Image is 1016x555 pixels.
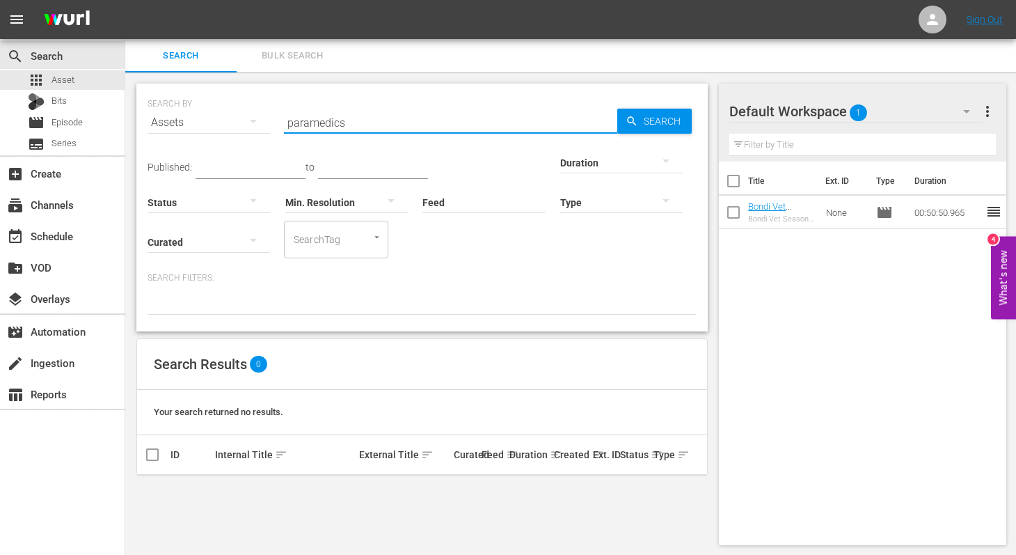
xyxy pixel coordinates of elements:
[51,116,83,130] span: Episode
[506,448,518,461] span: sort
[148,272,697,284] p: Search Filters:
[7,228,24,245] span: Schedule
[7,355,24,372] span: Ingestion
[748,201,813,264] a: Bondi Vet Season 7 Episode 2 (Bondi Vet Season 7 Episode 2 (VARIANT))
[906,162,990,201] th: Duration
[250,356,267,373] span: 0
[748,162,817,201] th: Title
[134,48,228,64] span: Search
[820,196,871,229] td: None
[28,72,45,88] span: Asset
[28,114,45,131] span: Episode
[967,14,1003,25] a: Sign Out
[370,230,383,244] button: Open
[620,446,649,463] div: Status
[154,407,283,417] span: Your search returned no results.
[148,162,192,173] span: Published:
[7,197,24,214] span: Channels
[509,446,550,463] div: Duration
[991,236,1016,319] button: Open Feedback Widget
[305,162,315,173] span: to
[482,446,505,463] div: Feed
[215,446,356,463] div: Internal Title
[7,324,24,341] span: Automation
[51,73,74,87] span: Asset
[7,260,24,276] span: VOD
[359,446,450,463] div: External Title
[638,109,692,134] span: Search
[245,48,340,64] span: Bulk Search
[33,3,100,36] img: ans4CAIJ8jUAAAAAAAAAAAAAAAAAAAAAAAAgQb4GAAAAAAAAAAAAAAAAAAAAAAAAJMjXAAAAAAAAAAAAAAAAAAAAAAAAgAT5G...
[170,449,211,460] div: ID
[817,162,868,201] th: Ext. ID
[876,204,893,221] span: Episode
[979,103,996,120] span: more_vert
[850,98,867,127] span: 1
[28,93,45,110] div: Bits
[51,136,77,150] span: Series
[421,448,434,461] span: sort
[985,203,1002,220] span: reorder
[51,94,67,108] span: Bits
[7,291,24,308] span: Overlays
[454,449,477,460] div: Curated
[7,386,24,403] span: Reports
[8,11,25,28] span: menu
[868,162,906,201] th: Type
[28,136,45,153] span: Series
[148,103,270,142] div: Assets
[275,448,287,461] span: sort
[617,109,692,134] button: Search
[7,166,24,182] span: Create
[550,448,562,461] span: sort
[593,449,617,460] div: Ext. ID
[909,196,985,229] td: 00:50:50.965
[154,356,247,373] span: Search Results
[7,48,24,65] span: Search
[748,214,815,224] div: Bondi Vet Season 7 Episode 2
[729,92,983,131] div: Default Workspace
[554,446,589,463] div: Created
[653,446,672,463] div: Type
[987,233,999,244] div: 4
[979,95,996,128] button: more_vert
